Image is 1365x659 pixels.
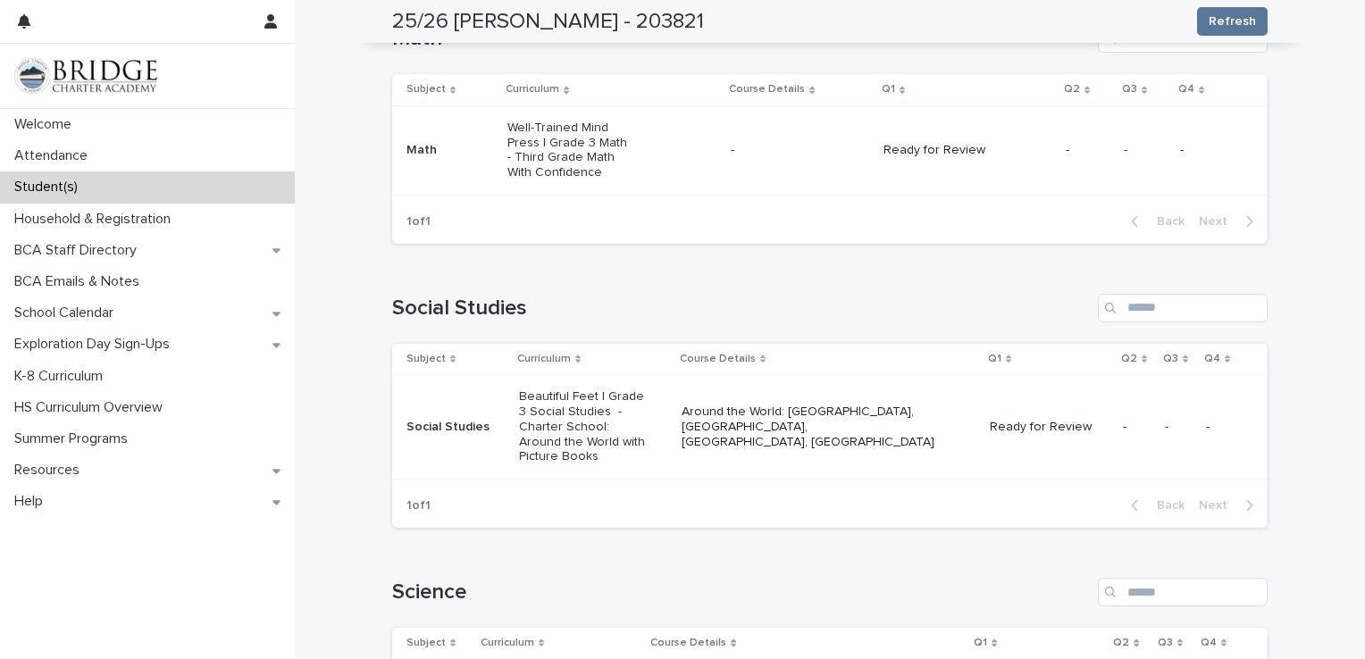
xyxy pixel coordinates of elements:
p: 1 of 1 [392,484,445,528]
p: Student(s) [7,179,92,196]
p: Course Details [650,633,726,653]
p: K-8 Curriculum [7,368,117,385]
button: Next [1192,213,1268,229]
p: Around the World: [GEOGRAPHIC_DATA], [GEOGRAPHIC_DATA], [GEOGRAPHIC_DATA], [GEOGRAPHIC_DATA] [682,405,937,449]
img: V1C1m3IdTEidaUdm9Hs0 [14,58,157,94]
p: Curriculum [517,349,571,369]
p: Ready for Review [990,420,1109,435]
p: - [1206,420,1239,435]
p: Social Studies [406,420,505,435]
p: Q4 [1178,79,1194,99]
tr: MathWell-Trained Mind Press | Grade 3 Math - Third Grade Math With Confidence-Ready for Review--- [392,105,1268,195]
button: Refresh [1197,7,1268,36]
p: Q4 [1204,349,1220,369]
p: Course Details [729,79,805,99]
span: Next [1199,499,1238,512]
p: Curriculum [481,633,534,653]
p: HS Curriculum Overview [7,399,177,416]
p: - [731,143,868,158]
p: Q3 [1122,79,1137,99]
p: BCA Staff Directory [7,242,151,259]
p: - [1066,143,1110,158]
p: Course Details [680,349,756,369]
p: Subject [406,633,446,653]
p: Subject [406,349,446,369]
h1: Science [392,580,1091,605]
p: Subject [406,79,446,99]
span: Back [1146,215,1185,228]
button: Back [1117,213,1192,229]
tr: Social StudiesBeautiful Feet | Grade 3 Social Studies - Charter School: Around the World with Pic... [392,375,1268,480]
p: Q2 [1121,349,1137,369]
p: Q1 [974,633,987,653]
p: - [1165,420,1192,435]
input: Search [1098,294,1268,322]
p: Household & Registration [7,211,185,228]
p: School Calendar [7,304,128,321]
p: - [1123,420,1151,435]
p: - [1124,143,1166,158]
p: Resources [7,462,94,479]
span: Refresh [1209,13,1256,30]
input: Search [1098,578,1268,606]
p: Q3 [1158,633,1173,653]
p: Well-Trained Mind Press | Grade 3 Math - Third Grade Math With Confidence [507,121,635,180]
p: Curriculum [506,79,559,99]
p: Summer Programs [7,430,142,447]
p: Q1 [988,349,1001,369]
p: BCA Emails & Notes [7,273,154,290]
h2: 25/26 [PERSON_NAME] - 203821 [392,9,704,35]
p: Q1 [882,79,895,99]
p: Attendance [7,147,102,164]
p: Q4 [1201,633,1217,653]
p: Help [7,493,57,510]
p: Exploration Day Sign-Ups [7,336,184,353]
p: - [1180,143,1239,158]
p: Q2 [1113,633,1129,653]
button: Back [1117,497,1192,513]
p: Welcome [7,116,86,133]
p: Q3 [1163,349,1178,369]
button: Next [1192,497,1268,513]
p: Math [406,143,493,158]
p: Ready for Review [883,143,1011,158]
span: Back [1146,499,1185,512]
p: 1 of 1 [392,200,445,244]
span: Next [1199,215,1238,228]
p: Beautiful Feet | Grade 3 Social Studies - Charter School: Around the World with Picture Books [519,389,647,464]
h1: Social Studies [392,296,1091,321]
p: Q2 [1064,79,1080,99]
